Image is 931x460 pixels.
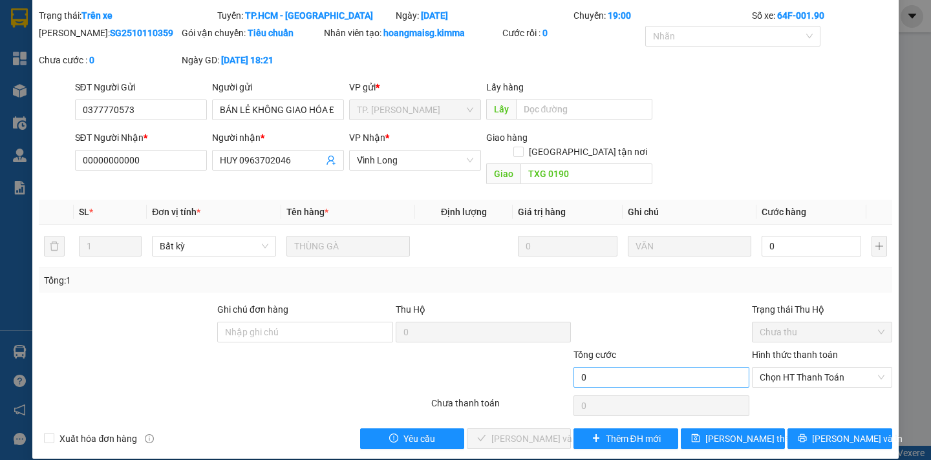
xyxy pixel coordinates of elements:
span: Cước hàng [762,207,806,217]
div: [PERSON_NAME]: [39,26,179,40]
b: 0 [89,55,94,65]
button: plus [872,236,887,256]
div: Số xe: [751,8,894,23]
div: Người gửi [212,80,344,94]
b: 19:00 [608,10,631,21]
label: Hình thức thanh toán [752,350,838,360]
input: Dọc đường [520,163,652,184]
span: Thu Hộ [396,304,425,315]
span: Yêu cầu [403,432,435,446]
input: VD: Bàn, Ghế [286,236,410,256]
div: BÁN LẺ KHÔNG GIAO HÓA ĐƠN [11,26,102,73]
span: Lấy [486,99,516,120]
label: Ghi chú đơn hàng [217,304,288,315]
div: Chưa cước : [39,53,179,67]
span: SL [79,207,89,217]
span: Chọn HT Thanh Toán [760,368,884,387]
div: Tổng: 1 [44,273,360,287]
div: Nhân viên tạo: [324,26,500,40]
div: Tuyến: [216,8,394,23]
b: Tiêu chuẩn [248,28,294,38]
div: Trạng thái: [37,8,216,23]
div: TP. [PERSON_NAME] [111,11,214,42]
div: Ngày: [394,8,573,23]
div: Trạng thái Thu Hộ [752,302,892,317]
div: Chưa thanh toán [430,396,573,419]
span: [PERSON_NAME] và In [812,432,903,446]
span: Giao [486,163,520,184]
span: plus [592,434,601,444]
button: save[PERSON_NAME] thay đổi [681,428,785,449]
span: printer [798,434,807,444]
b: [DATE] 18:21 [221,55,273,65]
div: SĐT Người Nhận [75,131,207,145]
b: SG2510110359 [110,28,173,38]
b: 64F-001.90 [777,10,824,21]
div: Chuyến: [572,8,751,23]
span: TP. Hồ Chí Minh [357,100,473,120]
div: Cước rồi : [502,26,643,40]
span: Tổng cước [573,350,616,360]
input: Ghi Chú [628,236,751,256]
button: plusThêm ĐH mới [573,428,678,449]
b: TP.HCM - [GEOGRAPHIC_DATA] [245,10,373,21]
span: Định lượng [441,207,487,217]
div: VP gửi [349,80,481,94]
div: 0906333037 [111,57,214,76]
div: Người nhận [212,131,344,145]
span: VP Nhận [349,132,385,143]
span: info-circle [145,434,154,443]
div: SĐT Người Gửi [75,80,207,94]
input: 0 [518,236,617,256]
span: Xuất hóa đơn hàng [54,432,142,446]
span: Giá trị hàng [518,207,566,217]
th: Ghi chú [623,200,756,225]
span: Giao hàng [486,132,528,143]
button: exclamation-circleYêu cầu [360,428,464,449]
span: Nhận: [111,12,142,26]
span: Gửi: [11,12,31,26]
span: [PERSON_NAME] thay đổi [705,432,809,446]
span: [GEOGRAPHIC_DATA] tận nơi [524,145,652,159]
button: printer[PERSON_NAME] và In [787,428,892,449]
div: Ngày GD: [182,53,322,67]
div: 0907222630 [11,73,102,91]
span: Thêm ĐH mới [606,432,661,446]
span: save [691,434,700,444]
span: Vĩnh Long [357,151,473,170]
span: Đơn vị tính [152,207,200,217]
input: Ghi chú đơn hàng [217,322,393,342]
button: check[PERSON_NAME] và Giao hàng [467,428,571,449]
span: Lấy hàng [486,82,524,92]
input: Dọc đường [516,99,652,120]
span: Tên hàng [286,207,328,217]
span: user-add [326,155,336,165]
b: Trên xe [81,10,112,21]
span: Chưa thu [760,322,884,342]
div: Gói vận chuyển: [182,26,322,40]
div: [PERSON_NAME] [111,42,214,57]
span: exclamation-circle [389,434,398,444]
span: Bất kỳ [160,236,268,256]
div: Vĩnh Long [11,11,102,26]
button: delete [44,236,65,256]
